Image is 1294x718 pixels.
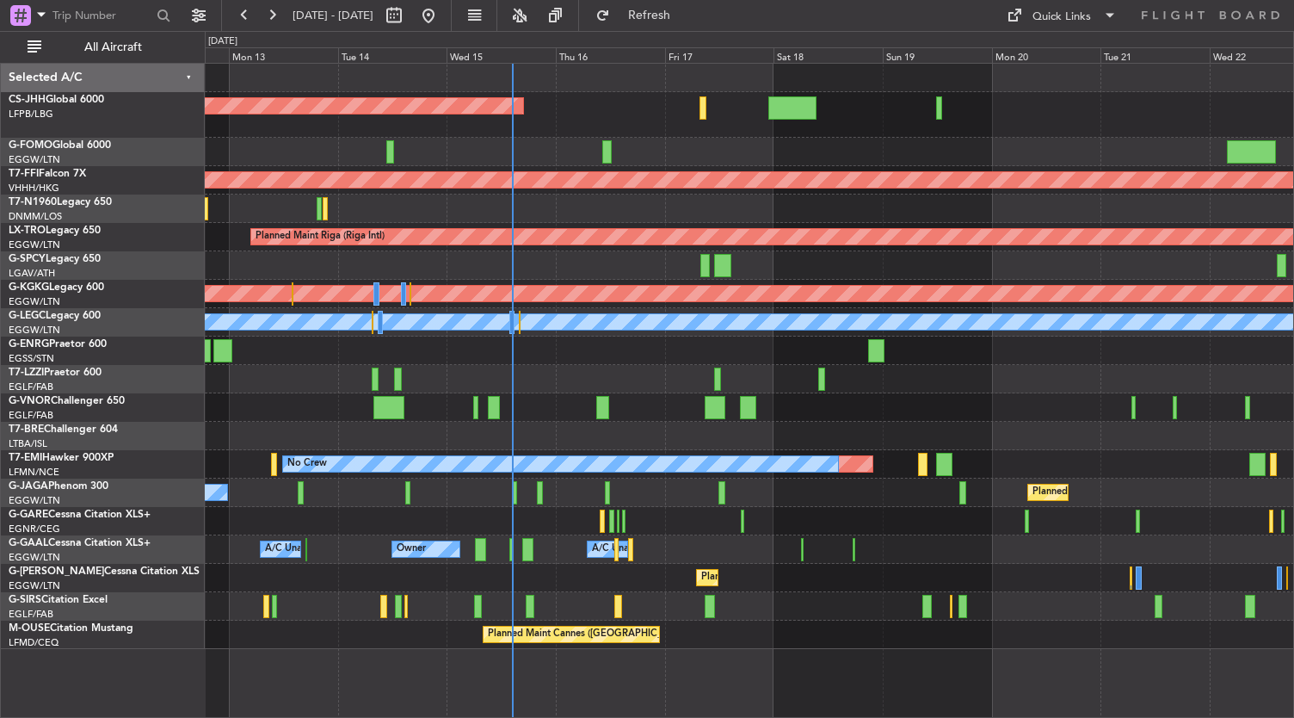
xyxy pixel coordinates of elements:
[1100,47,1210,63] div: Tue 21
[556,47,665,63] div: Thu 16
[45,41,182,53] span: All Aircraft
[9,295,60,308] a: EGGW/LTN
[9,339,107,350] a: G-ENRGPraetor 600
[9,437,47,450] a: LTBA/ISL
[19,34,187,61] button: All Aircraft
[9,595,108,605] a: G-SIRSCitation Excel
[9,169,86,179] a: T7-FFIFalcon 7X
[9,453,114,463] a: T7-EMIHawker 900XP
[9,466,59,479] a: LFMN/NCE
[665,47,774,63] div: Fri 17
[998,2,1125,29] button: Quick Links
[9,453,42,463] span: T7-EMI
[588,2,691,29] button: Refresh
[9,267,55,280] a: LGAV/ATH
[488,622,692,647] div: Planned Maint Cannes ([GEOGRAPHIC_DATA])
[9,140,111,151] a: G-FOMOGlobal 6000
[9,381,53,393] a: EGLF/FAB
[9,579,60,592] a: EGGW/LTN
[701,565,972,591] div: Planned Maint [GEOGRAPHIC_DATA] ([GEOGRAPHIC_DATA])
[9,226,101,236] a: LX-TROLegacy 650
[992,47,1101,63] div: Mon 20
[9,238,60,251] a: EGGW/LTN
[9,595,41,605] span: G-SIRS
[592,536,663,562] div: A/C Unavailable
[9,551,60,564] a: EGGW/LTN
[9,339,49,350] span: G-ENRG
[9,182,59,195] a: VHHH/HKG
[9,510,151,520] a: G-GARECessna Citation XLS+
[9,95,104,105] a: CS-JHHGlobal 6000
[229,47,338,63] div: Mon 13
[9,481,48,492] span: G-JAGA
[287,451,327,477] div: No Crew
[883,47,992,63] div: Sun 19
[9,153,60,166] a: EGGW/LTN
[9,282,49,293] span: G-KGKG
[9,140,52,151] span: G-FOMO
[9,409,53,422] a: EGLF/FAB
[293,8,373,23] span: [DATE] - [DATE]
[9,566,200,577] a: G-[PERSON_NAME]Cessna Citation XLS
[9,352,54,365] a: EGSS/STN
[613,9,686,22] span: Refresh
[9,311,101,321] a: G-LEGCLegacy 600
[9,424,118,435] a: T7-BREChallenger 604
[9,636,59,649] a: LFMD/CEQ
[9,311,46,321] span: G-LEGC
[9,623,50,634] span: M-OUSE
[9,254,101,264] a: G-SPCYLegacy 650
[9,481,108,492] a: G-JAGAPhenom 300
[447,47,556,63] div: Wed 15
[9,538,48,548] span: G-GAAL
[208,34,237,49] div: [DATE]
[9,226,46,236] span: LX-TRO
[397,536,426,562] div: Owner
[773,47,883,63] div: Sat 18
[9,510,48,520] span: G-GARE
[52,3,151,28] input: Trip Number
[9,566,104,577] span: G-[PERSON_NAME]
[9,424,44,435] span: T7-BRE
[9,523,60,535] a: EGNR/CEG
[9,538,151,548] a: G-GAALCessna Citation XLS+
[338,47,447,63] div: Tue 14
[9,197,57,207] span: T7-N1960
[9,169,39,179] span: T7-FFI
[9,108,53,121] a: LFPB/LBG
[1032,9,1091,26] div: Quick Links
[9,608,53,621] a: EGLF/FAB
[9,623,133,634] a: M-OUSECitation Mustang
[9,95,46,105] span: CS-JHH
[9,396,51,406] span: G-VNOR
[9,368,102,378] a: T7-LZZIPraetor 600
[9,254,46,264] span: G-SPCY
[256,224,385,250] div: Planned Maint Riga (Riga Intl)
[9,396,125,406] a: G-VNORChallenger 650
[9,324,60,337] a: EGGW/LTN
[9,282,104,293] a: G-KGKGLegacy 600
[9,210,62,223] a: DNMM/LOS
[265,536,336,562] div: A/C Unavailable
[9,197,112,207] a: T7-N1960Legacy 650
[9,368,44,378] span: T7-LZZI
[9,494,60,507] a: EGGW/LTN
